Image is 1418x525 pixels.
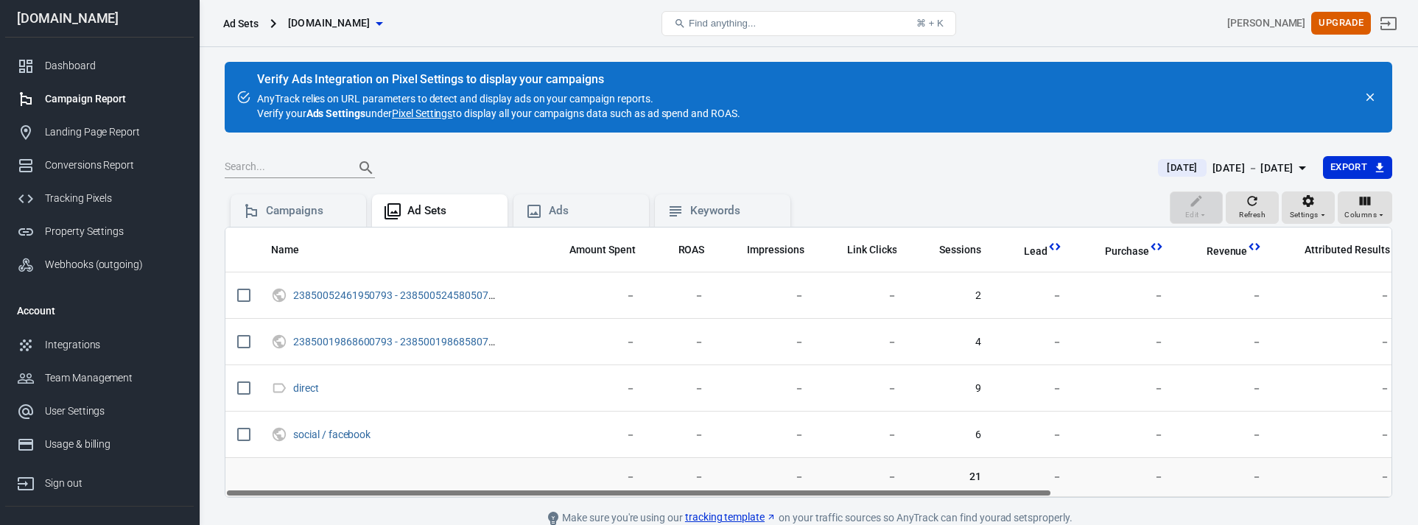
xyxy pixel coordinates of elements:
span: The number of clicks on links within the ad that led to advertiser-specified destinations [828,241,897,258]
div: Sign out [45,476,182,491]
span: － [1187,428,1263,443]
span: － [1285,335,1389,350]
span: Total revenue calculated by AnyTrack. [1207,242,1248,260]
svg: UTM & Web Traffic [271,333,287,350]
span: Revenue [1207,244,1248,259]
div: User Settings [45,404,182,419]
span: － [1187,289,1263,303]
span: direct [293,383,321,393]
span: Total revenue calculated by AnyTrack. [1187,242,1248,260]
a: direct [293,382,319,394]
svg: This column is calculated from AnyTrack real-time data [1247,239,1262,254]
span: Amount Spent [569,243,636,258]
span: － [1187,335,1263,350]
a: social / facebook [293,429,371,440]
span: － [828,381,897,396]
span: The number of times your ads were on screen. [728,241,804,258]
button: Find anything...⌘ + K [661,11,956,36]
span: － [728,335,804,350]
span: － [1086,428,1164,443]
span: － [1005,289,1062,303]
div: Team Management [45,370,182,386]
svg: This column is calculated from AnyTrack real-time data [1047,239,1062,254]
a: Campaign Report [5,82,194,116]
span: The total return on ad spend [678,241,705,258]
a: 23850052461950793 - 23850052458050793 / paid / fb [293,289,547,301]
button: Columns [1338,191,1392,224]
div: Ad Sets [407,203,496,219]
span: － [550,335,636,350]
div: Conversions Report [45,158,182,173]
span: Refresh [1239,208,1266,222]
div: Ads [549,203,637,219]
svg: UTM & Web Traffic [271,426,287,443]
span: － [659,335,705,350]
span: The total conversions attributed according to your ad network (Facebook, Google, etc.) [1285,241,1389,258]
button: close [1360,87,1380,108]
div: AnyTrack relies on URL parameters to detect and display ads on your campaign reports. Verify your... [257,74,740,121]
button: [DATE][DATE] － [DATE] [1146,156,1322,180]
div: Tracking Pixels [45,191,182,206]
span: － [550,381,636,396]
svg: UTM & Web Traffic [271,286,287,304]
li: Account [5,293,194,328]
span: Sessions [939,243,981,258]
span: － [728,381,804,396]
div: scrollable content [225,228,1391,497]
button: Refresh [1226,191,1279,224]
a: Sign out [5,461,194,500]
span: － [659,428,705,443]
div: Campaigns [266,203,354,219]
span: Impressions [747,243,804,258]
svg: Direct [271,379,287,397]
span: 2 [920,289,981,303]
span: quizforlove.xyz [288,14,371,32]
span: － [828,335,897,350]
span: － [1187,381,1263,396]
a: Sign out [1371,6,1406,41]
button: Upgrade [1311,12,1371,35]
button: Settings [1282,191,1335,224]
span: The total conversions attributed according to your ad network (Facebook, Google, etc.) [1305,241,1389,258]
a: Pixel Settings [392,106,452,121]
span: Lead [1005,244,1047,259]
span: － [1005,381,1062,396]
span: Link Clicks [847,243,897,258]
input: Search... [225,158,343,177]
span: － [550,289,636,303]
button: Export [1323,156,1392,179]
span: social / facebook [293,429,373,440]
span: － [1285,289,1389,303]
div: Property Settings [45,224,182,239]
span: － [1285,381,1389,396]
span: － [828,289,897,303]
span: － [828,428,897,443]
a: Property Settings [5,215,194,248]
span: － [550,428,636,443]
span: － [1285,428,1389,443]
span: Lead [1024,244,1047,259]
span: 23850019868600793 - 23850019868580793 / paid / fb [293,337,502,347]
a: Conversions Report [5,149,194,182]
div: Landing Page Report [45,124,182,140]
span: － [659,289,705,303]
span: The estimated total amount of money you've spent on your campaign, ad set or ad during its schedule. [569,241,636,258]
button: Search [348,150,384,186]
div: Dashboard [45,58,182,74]
a: Webhooks (outgoing) [5,248,194,281]
div: ⌘ + K [916,18,944,29]
span: － [550,470,636,485]
span: [DATE] [1161,161,1203,175]
span: Settings [1290,208,1319,222]
a: Landing Page Report [5,116,194,149]
span: 23850052461950793 - 23850052458050793 / paid / fb [293,290,502,300]
div: Verify Ads Integration on Pixel Settings to display your campaigns [257,72,740,87]
a: Dashboard [5,49,194,82]
svg: This column is calculated from AnyTrack real-time data [1149,239,1164,254]
iframe: Intercom live chat [1368,453,1403,488]
span: － [1005,335,1062,350]
div: Integrations [45,337,182,353]
span: － [828,470,897,485]
span: － [1187,470,1263,485]
a: Usage & billing [5,428,194,461]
